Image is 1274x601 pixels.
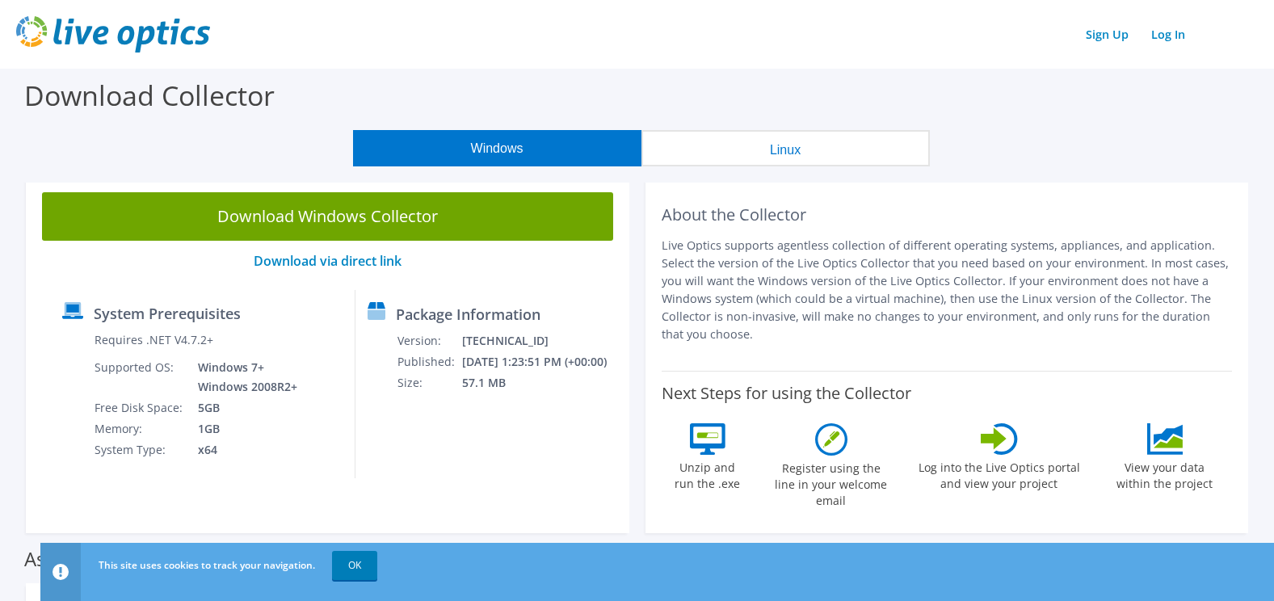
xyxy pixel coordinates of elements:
[396,306,540,322] label: Package Information
[24,77,275,114] label: Download Collector
[1107,455,1223,492] label: View your data within the project
[397,351,461,372] td: Published:
[397,372,461,393] td: Size:
[461,372,622,393] td: 57.1 MB
[662,384,911,403] label: Next Steps for using the Collector
[95,332,213,348] label: Requires .NET V4.7.2+
[461,351,622,372] td: [DATE] 1:23:51 PM (+00:00)
[1143,23,1193,46] a: Log In
[641,130,930,166] button: Linux
[186,357,301,397] td: Windows 7+ Windows 2008R2+
[42,192,613,241] a: Download Windows Collector
[662,237,1233,343] p: Live Optics supports agentless collection of different operating systems, appliances, and applica...
[94,397,186,418] td: Free Disk Space:
[94,357,186,397] td: Supported OS:
[461,330,622,351] td: [TECHNICAL_ID]
[186,439,301,460] td: x64
[771,456,892,509] label: Register using the line in your welcome email
[94,305,241,322] label: System Prerequisites
[353,130,641,166] button: Windows
[918,455,1081,492] label: Log into the Live Optics portal and view your project
[186,418,301,439] td: 1GB
[186,397,301,418] td: 5GB
[94,418,186,439] td: Memory:
[397,330,461,351] td: Version:
[24,551,472,567] label: Assessments supported by the Windows Collector
[332,551,377,580] a: OK
[662,205,1233,225] h2: About the Collector
[1078,23,1137,46] a: Sign Up
[94,439,186,460] td: System Type:
[254,252,402,270] a: Download via direct link
[16,16,210,53] img: live_optics_svg.svg
[99,558,315,572] span: This site uses cookies to track your navigation.
[671,455,745,492] label: Unzip and run the .exe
